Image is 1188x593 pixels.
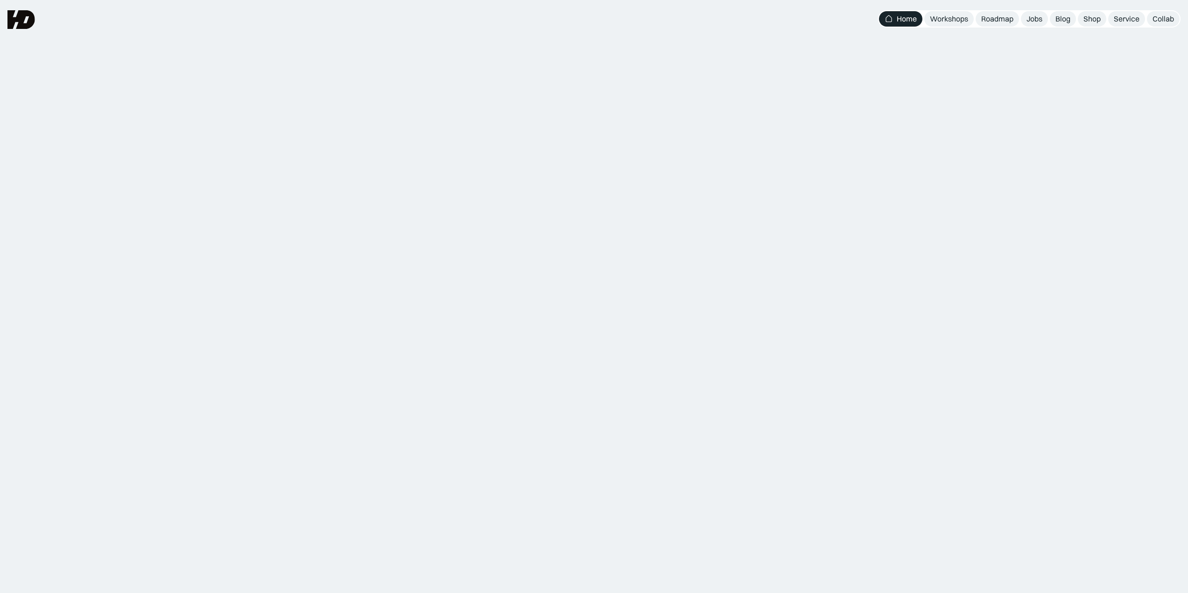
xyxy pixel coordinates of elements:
[1050,11,1076,27] a: Blog
[1026,14,1042,24] div: Jobs
[976,11,1019,27] a: Roadmap
[981,14,1013,24] div: Roadmap
[924,11,974,27] a: Workshops
[1055,14,1070,24] div: Blog
[1083,14,1101,24] div: Shop
[930,14,968,24] div: Workshops
[1108,11,1145,27] a: Service
[1153,14,1174,24] div: Collab
[1021,11,1048,27] a: Jobs
[1114,14,1139,24] div: Service
[1078,11,1106,27] a: Shop
[879,11,922,27] a: Home
[1147,11,1180,27] a: Collab
[897,14,917,24] div: Home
